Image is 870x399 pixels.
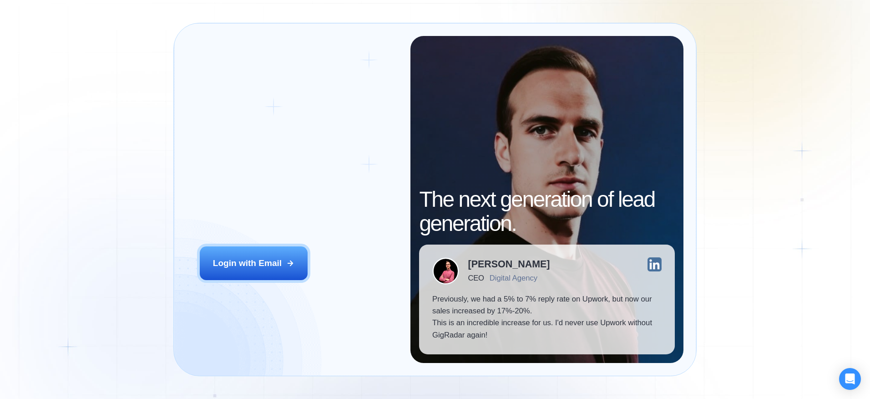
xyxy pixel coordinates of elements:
div: CEO [468,274,484,282]
div: Digital Agency [490,274,537,282]
button: Login with Email [200,246,308,280]
p: Previously, we had a 5% to 7% reply rate on Upwork, but now our sales increased by 17%-20%. This ... [432,293,662,341]
div: [PERSON_NAME] [468,260,550,270]
div: Open Intercom Messenger [839,368,861,390]
h2: The next generation of lead generation. [419,188,674,235]
div: Login with Email [213,257,282,269]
